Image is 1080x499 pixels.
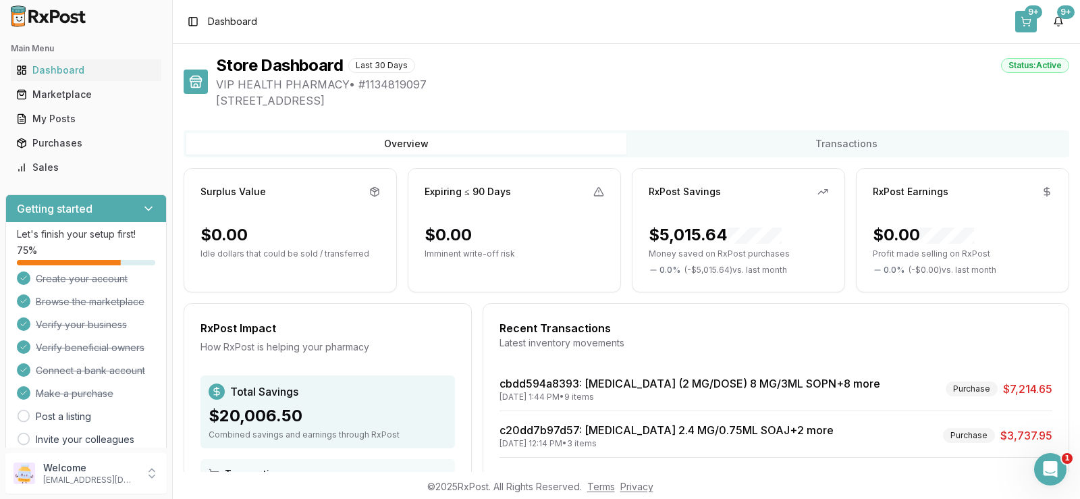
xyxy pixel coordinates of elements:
iframe: Intercom live chat [1034,453,1066,485]
span: 1 [1062,453,1073,464]
a: Marketplace [11,82,161,107]
span: Verify beneficial owners [36,341,144,354]
p: Imminent write-off risk [425,248,604,259]
button: Transactions [626,133,1066,155]
span: 0.0 % [884,265,905,275]
div: Last 30 Days [348,58,415,73]
a: c20dd7b97d57: [MEDICAL_DATA] 2.4 MG/0.75ML SOAJ+2 more [500,423,834,437]
span: Total Savings [230,384,298,400]
div: Dashboard [16,63,156,77]
span: [STREET_ADDRESS] [216,93,1069,109]
h3: Getting started [17,201,92,217]
div: [DATE] 1:44 PM • 9 items [500,392,880,402]
a: cbdd594a8393: [MEDICAL_DATA] (2 MG/DOSE) 8 MG/3ML SOPN+8 more [500,377,880,390]
div: How RxPost is helping your pharmacy [200,340,455,354]
div: RxPost Earnings [873,185,948,199]
button: 9+ [1048,11,1069,32]
div: Status: Active [1001,58,1069,73]
div: RxPost Impact [200,320,455,336]
a: ff521f4af376: Mounjaro 15 MG/0.5ML SOAJ+9 more [500,470,765,483]
a: Privacy [620,481,653,492]
div: Marketplace [16,88,156,101]
div: Combined savings and earnings through RxPost [209,429,447,440]
h1: Store Dashboard [216,55,343,76]
div: My Posts [16,112,156,126]
div: Purchase [943,428,995,443]
img: User avatar [13,463,35,484]
span: ( - $0.00 ) vs. last month [909,265,996,275]
span: 0.0 % [659,265,680,275]
div: Latest inventory movements [500,336,1052,350]
div: Purchases [16,136,156,150]
p: Money saved on RxPost purchases [649,248,828,259]
a: My Posts [11,107,161,131]
span: VIP HEALTH PHARMACY • # 1134819097 [216,76,1069,93]
div: $0.00 [425,224,472,246]
a: Terms [587,481,615,492]
div: Sales [16,161,156,174]
div: $0.00 [873,224,974,246]
div: 9+ [1025,5,1042,19]
div: 9+ [1057,5,1075,19]
nav: breadcrumb [208,15,257,28]
div: $0.00 [200,224,248,246]
div: RxPost Savings [649,185,721,199]
span: Verify your business [36,318,127,332]
div: $20,006.50 [209,405,447,427]
span: Make a purchase [36,387,113,400]
button: My Posts [5,108,167,130]
button: Sales [5,157,167,178]
span: Transactions [225,467,287,481]
button: 9+ [1015,11,1037,32]
span: Connect a bank account [36,364,145,377]
span: Create your account [36,272,128,286]
div: [DATE] 12:14 PM • 3 items [500,438,834,449]
h2: Main Menu [11,43,161,54]
button: Overview [186,133,626,155]
a: Invite your colleagues [36,433,134,446]
button: Dashboard [5,59,167,81]
span: Dashboard [208,15,257,28]
div: Expiring ≤ 90 Days [425,185,511,199]
div: $5,015.64 [649,224,782,246]
p: Idle dollars that could be sold / transferred [200,248,380,259]
a: Dashboard [11,58,161,82]
p: Profit made selling on RxPost [873,248,1052,259]
p: Welcome [43,461,137,475]
div: Purchase [946,382,998,396]
span: $7,214.65 [1003,381,1052,397]
button: Purchases [5,132,167,154]
span: ( - $5,015.64 ) vs. last month [684,265,787,275]
img: RxPost Logo [5,5,92,27]
p: Let's finish your setup first! [17,228,155,241]
span: 75 % [17,244,37,257]
a: Sales [11,155,161,180]
span: $3,737.95 [1000,427,1052,444]
div: Recent Transactions [500,320,1052,336]
p: [EMAIL_ADDRESS][DOMAIN_NAME] [43,475,137,485]
button: Marketplace [5,84,167,105]
span: Browse the marketplace [36,295,144,309]
a: Purchases [11,131,161,155]
a: Post a listing [36,410,91,423]
div: Surplus Value [200,185,266,199]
